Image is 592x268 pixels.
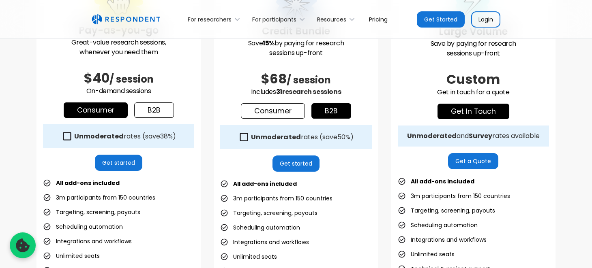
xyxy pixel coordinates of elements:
[287,73,331,87] span: / session
[220,87,371,97] p: Includes
[220,222,300,233] li: Scheduling automation
[43,86,194,96] p: On-demand sessions
[56,179,120,187] strong: All add-ons included
[317,15,346,23] div: Resources
[248,10,313,29] div: For participants
[398,39,549,58] p: Save by paying for research sessions up-front
[448,153,498,169] a: Get a Quote
[74,132,176,140] div: rates (save )
[276,87,282,96] span: 31
[313,10,362,29] div: Resources
[220,207,317,219] li: Targeting, screening, payouts
[92,14,160,25] a: home
[188,15,232,23] div: For researchers
[92,14,160,25] img: Untitled UI logotext
[241,103,305,119] a: Consumer
[398,249,455,260] li: Unlimited seats
[398,205,495,216] li: Targeting, screening, payouts
[251,133,353,141] div: rates (save )
[74,132,124,141] strong: Unmoderated
[43,236,132,247] li: Integrations and workflows
[261,70,287,88] span: $68
[84,69,109,87] span: $40
[220,236,309,248] li: Integrations and workflows
[220,38,371,58] p: Save by paying for research sessions up-front
[160,132,173,141] span: 38%
[43,192,155,203] li: 3m participants from 150 countries
[251,132,300,142] strong: Unmoderated
[398,87,549,97] p: Get in touch for a quote
[398,219,478,231] li: Scheduling automation
[64,102,128,118] a: Consumer
[407,132,540,140] div: and rates available
[407,131,457,140] strong: Unmoderated
[411,177,474,185] strong: All add-ons included
[220,251,277,262] li: Unlimited seats
[43,221,123,232] li: Scheduling automation
[95,155,142,171] a: Get started
[398,234,487,245] li: Integrations and workflows
[471,11,500,28] a: Login
[311,103,351,119] a: b2b
[282,87,341,96] span: research sessions
[109,72,154,86] span: / session
[43,250,100,262] li: Unlimited seats
[398,190,510,202] li: 3m participants from 150 countries
[362,10,394,29] a: Pricing
[43,38,194,57] p: Great-value research sessions, whenever you need them
[446,70,500,88] span: Custom
[469,131,492,140] strong: Survey
[43,206,140,218] li: Targeting, screening, payouts
[233,180,297,188] strong: All add-ons included
[263,38,275,48] strong: 15%
[438,104,509,119] a: get in touch
[337,132,350,142] span: 50%
[183,10,248,29] div: For researchers
[272,155,320,172] a: Get started
[134,102,174,118] a: b2b
[252,15,296,23] div: For participants
[220,193,332,204] li: 3m participants from 150 countries
[417,11,465,28] a: Get Started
